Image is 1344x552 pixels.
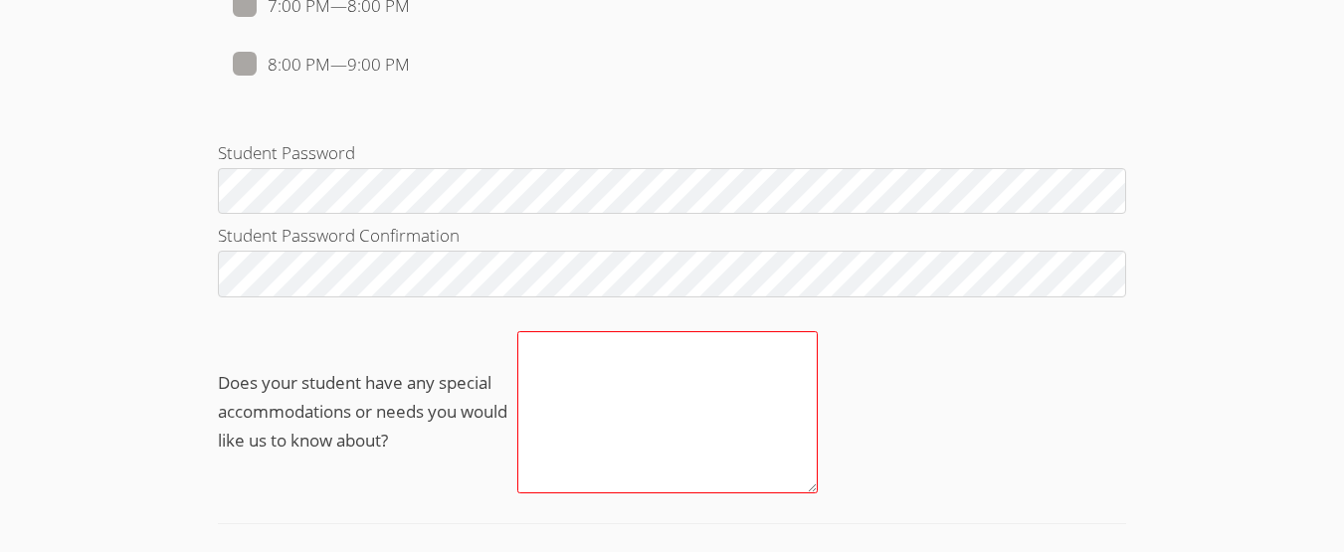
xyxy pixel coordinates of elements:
[218,224,460,247] span: Student Password Confirmation
[517,331,817,493] textarea: Does your student have any special accommodations or needs you would like us to know about?
[218,141,355,164] span: Student Password
[218,168,1126,215] input: Student Password
[233,52,410,78] label: 8:00 PM — 9:00 PM
[218,251,1126,297] input: Student Password Confirmation
[218,369,517,456] span: Does your student have any special accommodations or needs you would like us to know about?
